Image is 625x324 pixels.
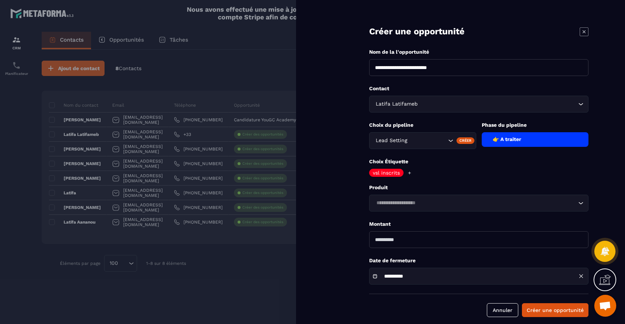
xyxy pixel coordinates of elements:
input: Search for option [409,137,446,145]
p: vsl inscrits [373,170,400,175]
p: Choix du pipeline [369,122,476,129]
input: Search for option [419,100,576,108]
input: Search for option [374,199,576,207]
p: Choix Étiquette [369,158,588,165]
p: Phase du pipeline [482,122,589,129]
div: Search for option [369,96,588,113]
p: Nom de la l'opportunité [369,49,588,56]
p: Créer une opportunité [369,26,465,38]
span: Lead Setting [374,137,409,145]
p: Date de fermeture [369,257,588,264]
button: Créer une opportunité [522,303,588,317]
div: Ouvrir le chat [594,295,616,317]
div: Search for option [369,132,476,149]
p: Produit [369,184,588,191]
span: Latifa Latifameb [374,100,419,108]
p: Contact [369,85,588,92]
div: Créer [457,137,474,144]
button: Annuler [487,303,518,317]
p: Montant [369,221,588,228]
div: Search for option [369,195,588,211]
